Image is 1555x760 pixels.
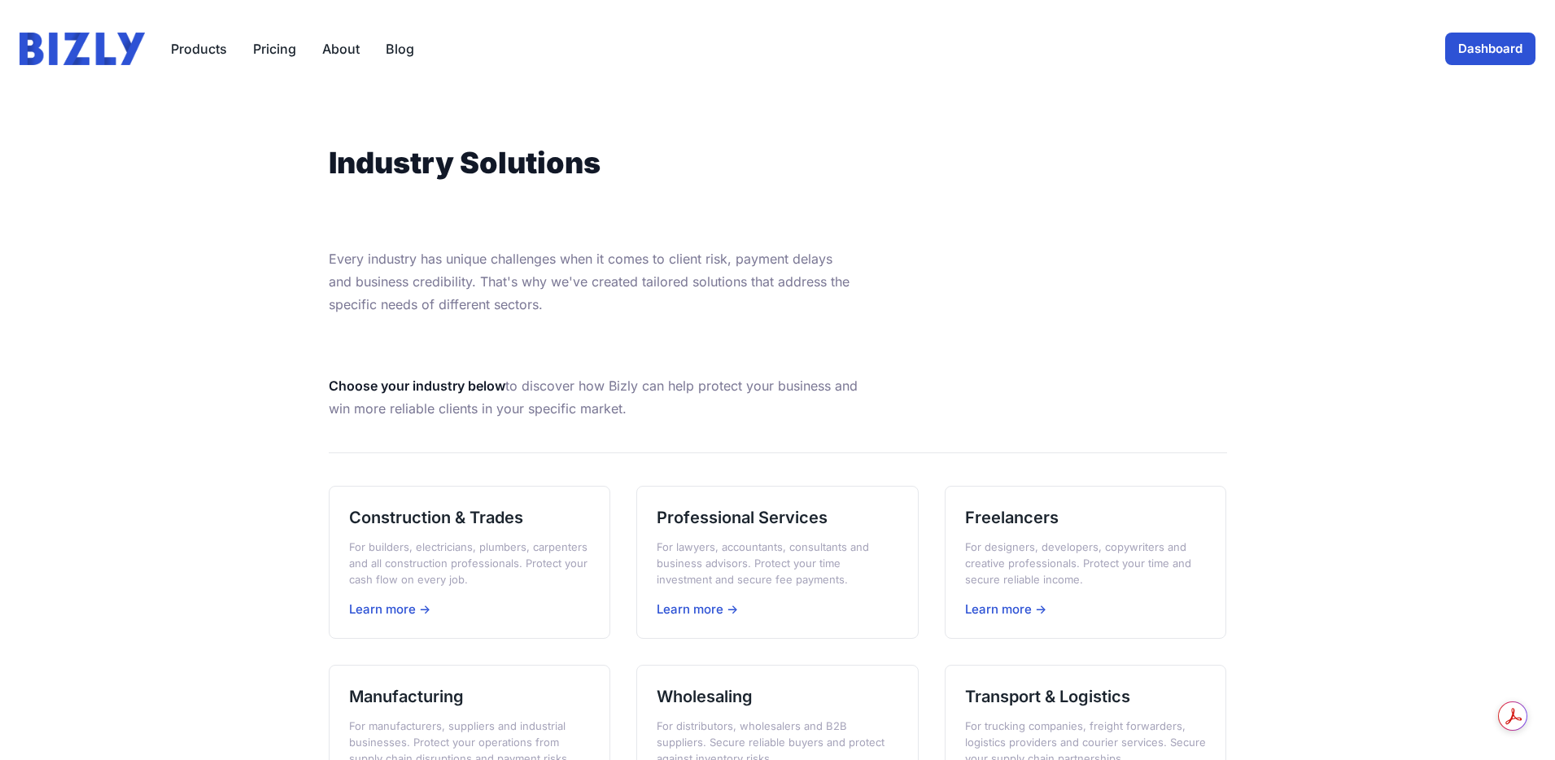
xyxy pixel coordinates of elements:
a: Pricing [253,39,296,59]
a: Blog [386,39,414,59]
a: Professional Services For lawyers, accountants, consultants and business advisors. Protect your t... [636,486,919,640]
p: Every industry has unique challenges when it comes to client risk, payment delays and business cr... [329,247,858,316]
p: For lawyers, accountants, consultants and business advisors. Protect your time investment and sec... [657,539,898,587]
a: Freelancers For designers, developers, copywriters and creative professionals. Protect your time ... [945,486,1227,640]
span: Learn more → [349,601,430,617]
h3: Transport & Logistics [965,685,1207,708]
span: Learn more → [657,601,738,617]
h3: Professional Services [657,506,898,529]
a: Dashboard [1445,33,1535,65]
a: About [322,39,360,59]
h3: Construction & Trades [349,506,591,529]
a: Construction & Trades For builders, electricians, plumbers, carpenters and all construction profe... [329,486,611,640]
h3: Freelancers [965,506,1207,529]
span: Learn more → [965,601,1046,617]
p: For builders, electricians, plumbers, carpenters and all construction professionals. Protect your... [349,539,591,587]
strong: Choose your industry below [329,378,505,394]
button: Products [171,39,227,59]
p: to discover how Bizly can help protect your business and win more reliable clients in your specif... [329,374,858,420]
h1: Industry Solutions [329,146,858,179]
h3: Manufacturing [349,685,591,708]
h3: Wholesaling [657,685,898,708]
p: For designers, developers, copywriters and creative professionals. Protect your time and secure r... [965,539,1207,587]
